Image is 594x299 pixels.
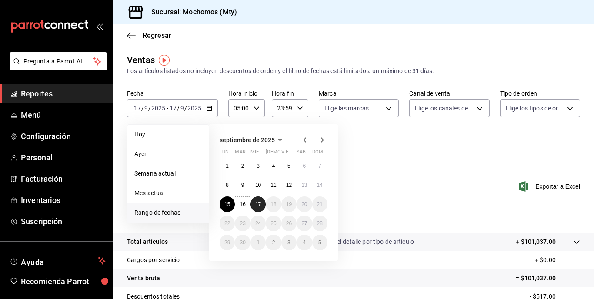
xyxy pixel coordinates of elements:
span: septiembre de 2025 [220,136,275,143]
button: Exportar a Excel [521,181,580,192]
button: 12 de septiembre de 2025 [281,177,297,193]
span: - [167,105,168,112]
abbr: 26 de septiembre de 2025 [286,220,292,226]
span: Pregunta a Parrot AI [23,57,93,66]
span: Ayer [134,149,202,159]
abbr: 28 de septiembre de 2025 [317,220,323,226]
button: 4 de septiembre de 2025 [266,158,281,174]
button: Tooltip marker [159,55,170,66]
a: Pregunta a Parrot AI [6,63,107,72]
abbr: domingo [312,149,323,158]
span: Menú [21,109,106,121]
p: Cargos por servicio [127,256,180,265]
span: Suscripción [21,216,106,227]
span: Elige los canales de venta [415,104,473,113]
abbr: 12 de septiembre de 2025 [286,182,292,188]
abbr: 4 de octubre de 2025 [303,239,306,246]
label: Hora fin [272,90,308,96]
abbr: 11 de septiembre de 2025 [270,182,276,188]
button: Pregunta a Parrot AI [10,52,107,70]
button: 7 de septiembre de 2025 [312,158,327,174]
div: Los artículos listados no incluyen descuentos de orden y el filtro de fechas está limitado a un m... [127,66,580,76]
span: Semana actual [134,169,202,178]
button: open_drawer_menu [96,23,103,30]
label: Marca [319,90,399,96]
abbr: 27 de septiembre de 2025 [301,220,307,226]
label: Hora inicio [228,90,265,96]
span: Elige los tipos de orden [506,104,564,113]
button: 28 de septiembre de 2025 [312,216,327,231]
button: 1 de septiembre de 2025 [220,158,235,174]
span: Rango de fechas [134,208,202,217]
span: Elige las marcas [324,104,369,113]
span: Hoy [134,130,202,139]
button: 6 de septiembre de 2025 [297,158,312,174]
abbr: 15 de septiembre de 2025 [224,201,230,207]
abbr: 2 de septiembre de 2025 [241,163,244,169]
input: ---- [187,105,202,112]
div: Ventas [127,53,155,66]
button: 9 de septiembre de 2025 [235,177,250,193]
button: 26 de septiembre de 2025 [281,216,297,231]
abbr: 5 de septiembre de 2025 [287,163,290,169]
button: 19 de septiembre de 2025 [281,196,297,212]
span: / [184,105,187,112]
p: Venta bruta [127,274,160,283]
abbr: miércoles [250,149,259,158]
button: 10 de septiembre de 2025 [250,177,266,193]
abbr: sábado [297,149,306,158]
abbr: 18 de septiembre de 2025 [270,201,276,207]
button: 11 de septiembre de 2025 [266,177,281,193]
abbr: 6 de septiembre de 2025 [303,163,306,169]
p: Total artículos [127,237,168,246]
button: 23 de septiembre de 2025 [235,216,250,231]
abbr: 22 de septiembre de 2025 [224,220,230,226]
abbr: 20 de septiembre de 2025 [301,201,307,207]
button: 25 de septiembre de 2025 [266,216,281,231]
span: Inventarios [21,194,106,206]
button: septiembre de 2025 [220,135,285,145]
label: Canal de venta [409,90,489,96]
button: Regresar [127,31,171,40]
span: Ayuda [21,256,94,266]
abbr: 16 de septiembre de 2025 [240,201,245,207]
button: 1 de octubre de 2025 [250,235,266,250]
abbr: 25 de septiembre de 2025 [270,220,276,226]
button: 20 de septiembre de 2025 [297,196,312,212]
abbr: 3 de septiembre de 2025 [257,163,260,169]
abbr: martes [235,149,245,158]
button: 17 de septiembre de 2025 [250,196,266,212]
button: 18 de septiembre de 2025 [266,196,281,212]
span: Regresar [143,31,171,40]
abbr: 23 de septiembre de 2025 [240,220,245,226]
button: 21 de septiembre de 2025 [312,196,327,212]
abbr: lunes [220,149,229,158]
button: 2 de septiembre de 2025 [235,158,250,174]
abbr: 1 de septiembre de 2025 [226,163,229,169]
input: ---- [151,105,166,112]
span: Configuración [21,130,106,142]
abbr: 21 de septiembre de 2025 [317,201,323,207]
button: 2 de octubre de 2025 [266,235,281,250]
abbr: 13 de septiembre de 2025 [301,182,307,188]
abbr: viernes [281,149,288,158]
abbr: 29 de septiembre de 2025 [224,239,230,246]
button: 16 de septiembre de 2025 [235,196,250,212]
button: 4 de octubre de 2025 [297,235,312,250]
input: -- [169,105,177,112]
button: 29 de septiembre de 2025 [220,235,235,250]
button: 5 de septiembre de 2025 [281,158,297,174]
button: 3 de octubre de 2025 [281,235,297,250]
abbr: 4 de septiembre de 2025 [272,163,275,169]
abbr: 30 de septiembre de 2025 [240,239,245,246]
p: + $0.00 [535,256,580,265]
abbr: 14 de septiembre de 2025 [317,182,323,188]
abbr: 5 de octubre de 2025 [318,239,321,246]
abbr: 19 de septiembre de 2025 [286,201,292,207]
button: 24 de septiembre de 2025 [250,216,266,231]
label: Tipo de orden [500,90,580,96]
h3: Sucursal: Mochomos (Mty) [144,7,237,17]
label: Fecha [127,90,218,96]
abbr: 9 de septiembre de 2025 [241,182,244,188]
button: 14 de septiembre de 2025 [312,177,327,193]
